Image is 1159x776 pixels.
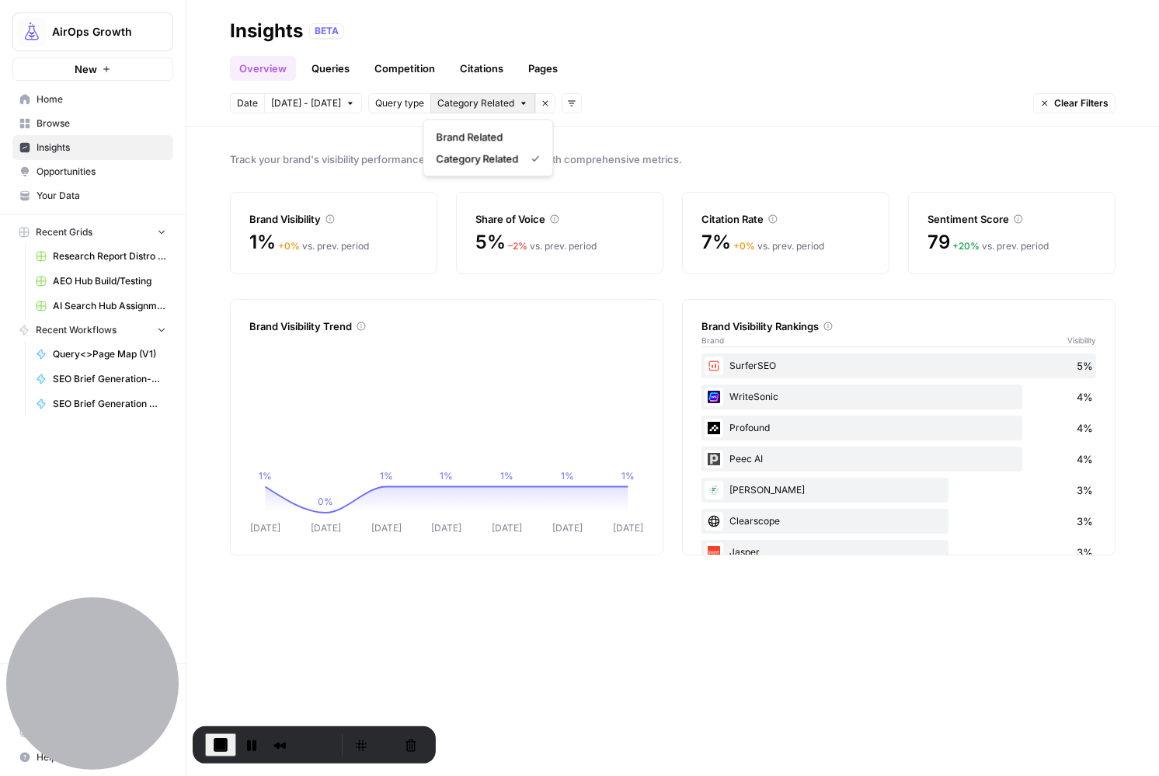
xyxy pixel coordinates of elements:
span: 4% [1077,389,1093,405]
span: 5% [475,230,506,255]
div: SurferSEO [701,353,1096,378]
tspan: 1% [380,470,393,482]
span: 4% [1077,420,1093,436]
a: SEO Brief Generation 🟡🟡 [29,391,173,416]
span: 3% [1077,545,1093,560]
span: – 2 % [509,240,528,252]
div: Category Related [423,119,553,176]
span: Recent Workflows [36,323,117,337]
span: 7% [701,230,731,255]
span: Research Report Distro Workflows [53,249,166,263]
span: Clear Filters [1054,96,1109,110]
a: Query<>Page Map (V1) [29,342,173,367]
span: Home [37,92,166,106]
img: z5mnau15jk0a3i3dbnjftp6o8oil [705,419,723,437]
a: AI Search Hub Assignments [29,294,173,318]
tspan: 1% [259,470,272,482]
div: Citation Rate [701,211,870,227]
span: Query type [375,96,424,110]
tspan: [DATE] [432,523,462,534]
div: vs. prev. period [953,239,1049,253]
span: 3% [1077,482,1093,498]
span: Date [237,96,258,110]
a: Overview [230,56,296,81]
span: Brand [701,334,724,346]
div: Profound [701,416,1096,440]
a: Queries [302,56,359,81]
a: Your Data [12,183,173,208]
span: AirOps Growth [52,24,146,40]
img: w57jo3udkqo1ra9pp5ane7em8etm [705,357,723,375]
div: vs. prev. period [279,239,370,253]
tspan: 0% [318,496,333,507]
span: Category Related [436,151,518,166]
img: 7am1k4mqv57ixqoijcbmwmydc8ix [705,450,723,468]
span: 5% [1077,358,1093,374]
a: Home [12,87,173,112]
img: fp0dg114vt0u1b5c1qb312y1bryo [705,543,723,562]
span: Your Data [37,189,166,203]
span: Track your brand's visibility performance across answer engines with comprehensive metrics. [230,151,1115,167]
span: Query<>Page Map (V1) [53,347,166,361]
div: Insights [230,19,303,43]
button: Clear Filters [1033,93,1115,113]
span: Visibility [1067,334,1096,346]
span: + 0 % [734,240,756,252]
a: SEO Brief Generation-Q/A Format 🟡🟡 [29,367,173,391]
span: AI Search Hub Assignments [53,299,166,313]
div: Brand Visibility Rankings [701,318,1096,334]
tspan: [DATE] [250,523,280,534]
tspan: [DATE] [492,523,522,534]
a: Citations [451,56,513,81]
span: Opportunities [37,165,166,179]
button: Recent Workflows [12,318,173,342]
a: Opportunities [12,159,173,184]
span: Recent Grids [36,225,92,239]
div: Jasper [701,540,1096,565]
button: Workspace: AirOps Growth [12,12,173,51]
span: 3% [1077,513,1093,529]
button: Category Related [430,93,535,113]
a: Pages [519,56,567,81]
span: + 0 % [279,240,301,252]
tspan: 1% [500,470,513,482]
span: Category Related [437,96,514,110]
button: New [12,57,173,81]
a: Competition [365,56,444,81]
span: 79 [928,230,950,255]
span: Browse [37,117,166,130]
tspan: [DATE] [613,523,643,534]
tspan: 1% [440,470,454,482]
span: SEO Brief Generation 🟡🟡 [53,397,166,411]
tspan: [DATE] [311,523,341,534]
a: Research Report Distro Workflows [29,244,173,269]
div: Brand Visibility [249,211,418,227]
div: Sentiment Score [928,211,1096,227]
span: + 20 % [953,240,980,252]
span: New [75,61,97,77]
img: AirOps Growth Logo [18,18,46,46]
div: Peec AI [701,447,1096,472]
div: BETA [309,23,344,39]
div: Clearscope [701,509,1096,534]
span: SEO Brief Generation-Q/A Format 🟡🟡 [53,372,166,386]
div: Brand Visibility Trend [249,318,644,334]
a: Browse [12,111,173,136]
tspan: [DATE] [371,523,402,534]
span: Brand Related [436,129,534,144]
tspan: 1% [621,470,635,482]
button: [DATE] - [DATE] [264,93,362,113]
span: [DATE] - [DATE] [271,96,341,110]
tspan: 1% [561,470,574,482]
a: AEO Hub Build/Testing [29,269,173,294]
img: cbtemd9yngpxf5d3cs29ym8ckjcf [705,388,723,406]
a: Insights [12,135,173,160]
span: Insights [37,141,166,155]
div: vs. prev. period [734,239,825,253]
span: 4% [1077,451,1093,467]
div: WriteSonic [701,385,1096,409]
span: AEO Hub Build/Testing [53,274,166,288]
div: [PERSON_NAME] [701,478,1096,503]
span: 1% [249,230,276,255]
div: vs. prev. period [509,239,597,253]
